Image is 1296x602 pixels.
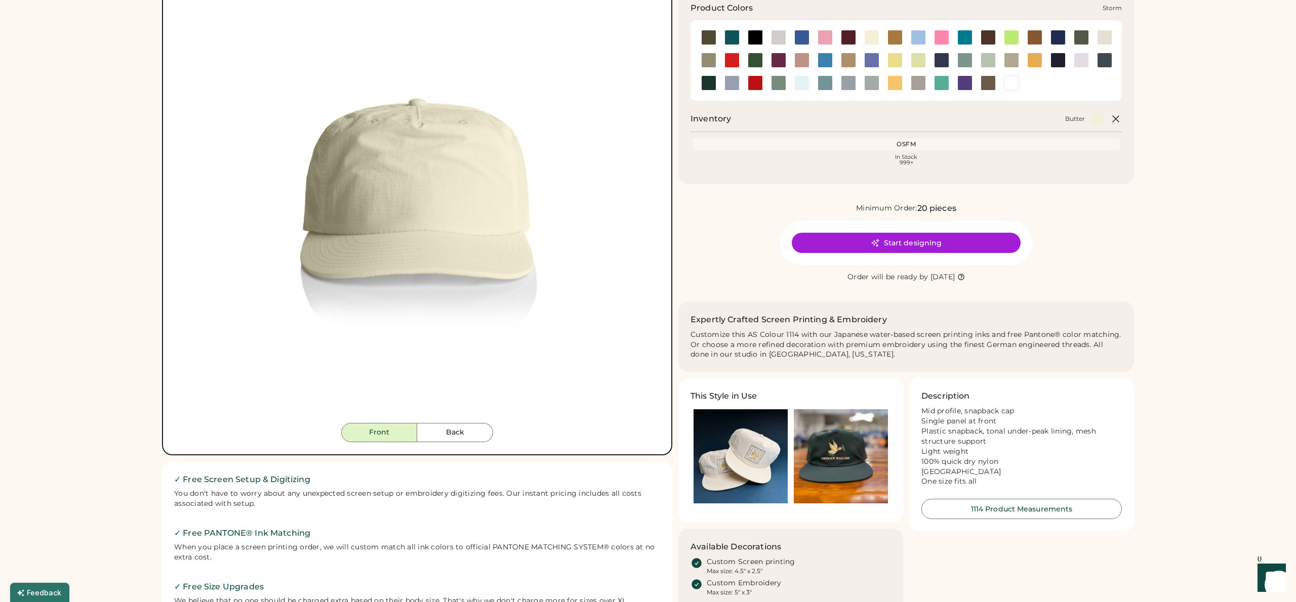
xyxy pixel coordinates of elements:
[930,272,955,282] div: [DATE]
[1065,115,1085,123] div: Butter
[691,541,781,553] h3: Available Decorations
[707,578,781,588] div: Custom Embroidery
[691,390,757,402] h3: This Style in Use
[691,113,731,125] h2: Inventory
[691,2,753,14] h3: Product Colors
[921,406,1122,487] div: Mid profile, snapback cap Single panel at front Plastic snapback, tonal under-peak lining, mesh s...
[691,314,887,326] h2: Expertly Crafted Screen Printing & Embroidery
[1248,556,1291,600] iframe: Front Chat
[691,330,1122,360] div: Customize this AS Colour 1114 with our Japanese water-based screen printing inks and free Pantone...
[695,140,1118,148] div: OSFM
[694,409,788,503] img: Ecru color hat with logo printed on a blue background
[792,233,1021,253] button: Start designing
[341,423,417,442] button: Front
[921,390,970,402] h3: Description
[695,154,1118,165] div: In Stock 999+
[174,542,660,563] div: When you place a screen printing order, we will custom match all ink colors to official PANTONE M...
[174,527,660,539] h2: ✓ Free PANTONE® Ink Matching
[417,423,493,442] button: Back
[917,202,956,214] div: 20 pieces
[174,581,660,593] h2: ✓ Free Size Upgrades
[174,474,660,486] h2: ✓ Free Screen Setup & Digitizing
[174,489,660,509] div: You don't have to worry about any unexpected screen setup or embroidery digitizing fees. Our inst...
[856,203,917,213] div: Minimum Order:
[1103,4,1122,12] div: Storm
[921,499,1122,519] button: 1114 Product Measurements
[847,272,928,282] div: Order will be ready by
[707,588,752,596] div: Max size: 5" x 3"
[707,557,795,567] div: Custom Screen printing
[707,567,762,575] div: Max size: 4.5" x 2.5"
[794,409,888,503] img: Olive Green AS Colour 1114 Surf Hat printed with an image of a mallard holding a baguette in its ...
